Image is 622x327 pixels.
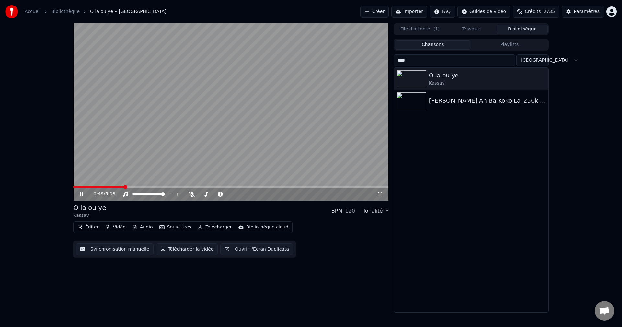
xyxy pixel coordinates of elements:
div: BPM [331,207,342,215]
button: Télécharger la vidéo [156,243,218,255]
div: O la ou ye [429,71,546,80]
button: Audio [130,223,155,232]
button: Chansons [395,40,471,50]
div: / [94,191,109,197]
span: Crédits [525,8,541,15]
a: Ouvrir le chat [595,301,614,321]
span: O la ou ye • [GEOGRAPHIC_DATA] [90,8,167,15]
a: Accueil [25,8,41,15]
a: Bibliothèque [51,8,80,15]
nav: breadcrumb [25,8,167,15]
button: Importer [391,6,427,18]
div: Tonalité [363,207,383,215]
button: Crédits2735 [513,6,559,18]
button: File d'attente [395,25,446,34]
button: FAQ [430,6,455,18]
button: Travaux [446,25,497,34]
div: O la ou ye [73,203,106,212]
img: youka [5,5,18,18]
div: [PERSON_NAME] An Ba Koko La_256k non fait [429,96,546,105]
div: Paramètres [574,8,600,15]
button: Télécharger [195,223,234,232]
div: Bibliothèque cloud [246,224,288,230]
button: Créer [360,6,389,18]
button: Sous-titres [157,223,194,232]
span: [GEOGRAPHIC_DATA] [521,57,568,64]
span: ( 1 ) [433,26,440,32]
span: 5:08 [105,191,115,197]
div: Kassav [73,212,106,219]
button: Éditer [75,223,101,232]
button: Ouvrir l'Ecran Duplicata [220,243,293,255]
button: Vidéo [102,223,128,232]
span: 2735 [544,8,555,15]
div: Kassav [429,80,546,87]
button: Paramètres [562,6,604,18]
div: 120 [345,207,355,215]
button: Guides de vidéo [457,6,510,18]
button: Playlists [471,40,548,50]
button: Bibliothèque [497,25,548,34]
button: Synchronisation manuelle [76,243,154,255]
div: F [386,207,388,215]
span: 0:49 [94,191,104,197]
